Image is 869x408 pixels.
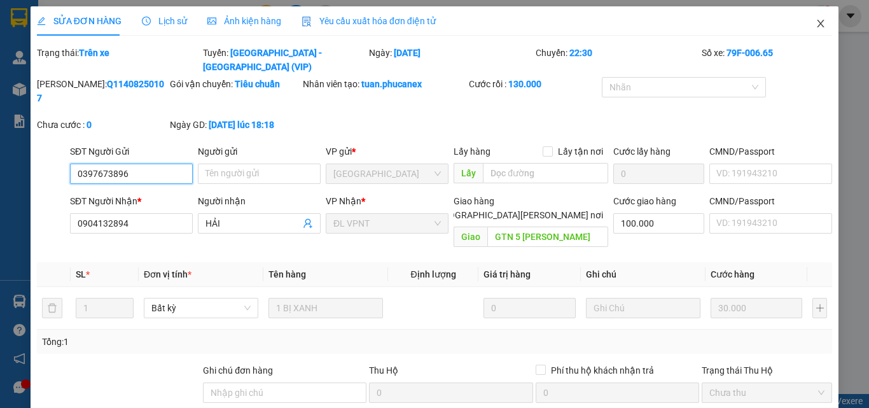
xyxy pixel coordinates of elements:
[87,120,92,130] b: 0
[42,298,62,318] button: delete
[586,298,700,318] input: Ghi Chú
[138,16,169,46] img: logo.jpg
[235,79,280,89] b: Tiêu chuẩn
[487,227,608,247] input: Dọc đường
[803,6,838,42] button: Close
[483,269,531,279] span: Giá trị hàng
[36,46,202,74] div: Trạng thái:
[454,146,490,157] span: Lấy hàng
[198,194,321,208] div: Người nhận
[207,17,216,25] span: picture
[303,218,313,229] span: user-add
[613,146,671,157] label: Cước lấy hàng
[37,17,46,25] span: edit
[303,77,466,91] div: Nhân viên tạo:
[79,48,109,58] b: Trên xe
[203,383,366,403] input: Ghi chú đơn hàng
[70,194,193,208] div: SĐT Người Nhận
[202,46,368,74] div: Tuyến:
[410,269,455,279] span: Định lượng
[709,383,824,402] span: Chưa thu
[483,163,608,183] input: Dọc đường
[16,16,80,80] img: logo.jpg
[37,16,122,26] span: SỬA ĐƠN HÀNG
[268,298,383,318] input: VD: Bàn, Ghế
[268,269,306,279] span: Tên hàng
[700,46,833,74] div: Số xe:
[613,213,704,234] input: Cước giao hàng
[812,298,827,318] button: plus
[151,299,251,318] span: Bất kỳ
[326,144,448,158] div: VP gửi
[534,46,700,74] div: Chuyến:
[702,363,832,377] div: Trạng thái Thu Hộ
[368,46,534,74] div: Ngày:
[142,17,151,25] span: clock-circle
[726,48,773,58] b: 79F-006.65
[302,17,312,27] img: icon
[709,144,832,158] div: CMND/Passport
[454,196,494,206] span: Giao hàng
[70,144,193,158] div: SĐT Người Gửi
[816,18,826,29] span: close
[581,262,706,287] th: Ghi chú
[207,16,281,26] span: Ảnh kiện hàng
[711,269,754,279] span: Cước hàng
[198,144,321,158] div: Người gửi
[508,79,541,89] b: 130.000
[170,77,300,91] div: Gói vận chuyển:
[369,365,398,376] span: Thu Hộ
[361,79,422,89] b: tuan.phucanex
[78,18,126,78] b: Gửi khách hàng
[37,118,167,132] div: Chưa cước :
[142,16,187,26] span: Lịch sử
[613,196,676,206] label: Cước giao hàng
[326,196,361,206] span: VP Nhận
[711,298,802,318] input: 0
[170,118,300,132] div: Ngày GD:
[429,208,608,222] span: [GEOGRAPHIC_DATA][PERSON_NAME] nơi
[16,82,66,164] b: Phúc An Express
[302,16,436,26] span: Yêu cầu xuất hóa đơn điện tử
[76,269,86,279] span: SL
[569,48,592,58] b: 22:30
[209,120,274,130] b: [DATE] lúc 18:18
[203,365,273,376] label: Ghi chú đơn hàng
[613,164,704,184] input: Cước lấy hàng
[553,144,608,158] span: Lấy tận nơi
[546,363,659,377] span: Phí thu hộ khách nhận trả
[37,77,167,105] div: [PERSON_NAME]:
[107,60,175,76] li: (c) 2017
[42,335,337,349] div: Tổng: 1
[709,194,832,208] div: CMND/Passport
[454,163,483,183] span: Lấy
[203,48,322,72] b: [GEOGRAPHIC_DATA] - [GEOGRAPHIC_DATA] (VIP)
[394,48,421,58] b: [DATE]
[469,77,599,91] div: Cước rồi :
[107,48,175,59] b: [DOMAIN_NAME]
[483,298,575,318] input: 0
[454,227,487,247] span: Giao
[144,269,191,279] span: Đơn vị tính
[333,214,441,233] span: ĐL VPNT
[333,164,441,183] span: ĐL Quận 1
